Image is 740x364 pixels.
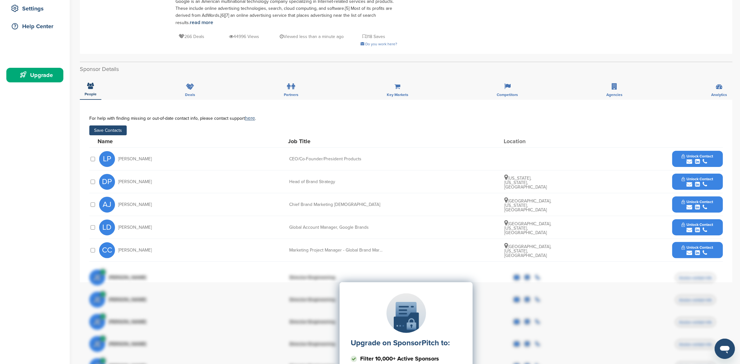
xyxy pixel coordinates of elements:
[99,242,115,258] span: CC
[682,177,713,181] span: Unlock Contact
[504,221,551,235] span: [GEOGRAPHIC_DATA], [US_STATE], [GEOGRAPHIC_DATA]
[289,225,384,230] div: Global Account Manager, Google Brands
[99,151,115,167] span: LP
[682,200,713,204] span: Unlock Contact
[10,69,63,81] div: Upgrade
[80,65,732,73] h2: Sponsor Details
[387,93,408,97] span: Key Markets
[682,245,713,250] span: Unlock Contact
[99,197,115,213] span: AJ
[682,154,713,158] span: Unlock Contact
[674,195,721,214] button: Unlock Contact
[280,33,344,41] p: Viewed less than a minute ago
[118,248,152,252] span: [PERSON_NAME]
[99,174,115,190] span: DP
[674,241,721,260] button: Unlock Contact
[98,138,167,144] div: Name
[89,116,723,121] div: For help with finding missing or out-of-date contact info, please contact support .
[504,176,547,190] span: [US_STATE], [US_STATE], [GEOGRAPHIC_DATA]
[365,42,397,46] span: Do you work here?
[504,244,551,258] span: [GEOGRAPHIC_DATA], [US_STATE], [GEOGRAPHIC_DATA]
[711,93,727,97] span: Analytics
[185,93,195,97] span: Deals
[179,33,204,41] p: 266 Deals
[674,150,721,169] button: Unlock Contact
[715,339,735,359] iframe: Button to launch messaging window
[351,338,450,348] label: Upgrade on SponsorPitch to:
[607,93,623,97] span: Agencies
[289,157,384,161] div: CEO/Co-Founder/President Products
[289,202,384,207] div: Chief Brand Marketing [DEMOGRAPHIC_DATA]
[99,220,115,235] span: LD
[6,68,63,82] a: Upgrade
[362,33,385,41] p: 318 Saves
[497,93,518,97] span: Competitors
[289,248,384,252] div: Marketing Project Manager - Global Brand Marketing
[6,19,63,34] a: Help Center
[85,92,97,96] span: People
[288,138,383,144] div: Job Title
[284,93,298,97] span: Partners
[118,202,152,207] span: [PERSON_NAME]
[229,33,259,41] p: 44996 Views
[89,125,127,135] button: Save Contacts
[289,180,384,184] div: Head of Brand Strategy
[118,157,152,161] span: [PERSON_NAME]
[682,222,713,227] span: Unlock Contact
[118,180,152,184] span: [PERSON_NAME]
[190,19,213,26] a: read more
[245,115,255,121] a: here
[504,138,552,144] div: Location
[10,3,63,14] div: Settings
[674,218,721,237] button: Unlock Contact
[360,42,397,46] a: Do you work here?
[674,172,721,191] button: Unlock Contact
[10,21,63,32] div: Help Center
[118,225,152,230] span: [PERSON_NAME]
[504,198,551,213] span: [GEOGRAPHIC_DATA], [US_STATE], [GEOGRAPHIC_DATA]
[6,1,63,16] a: Settings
